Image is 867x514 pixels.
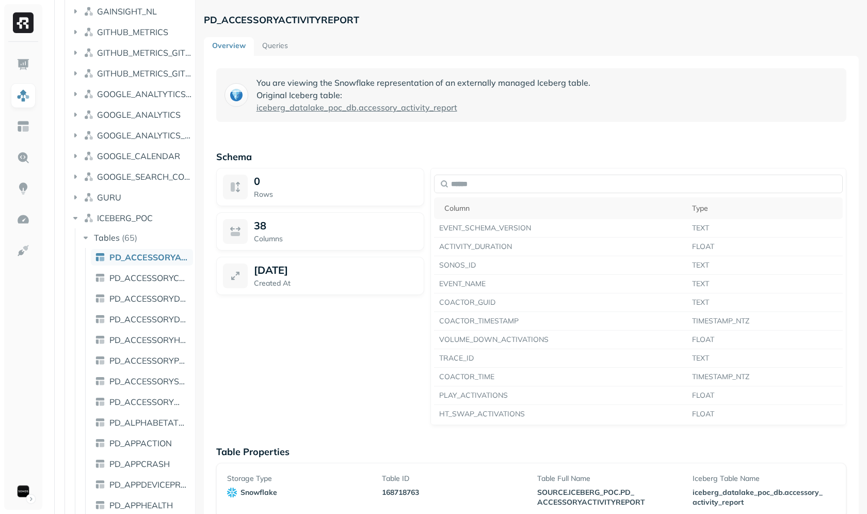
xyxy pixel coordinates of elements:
[91,414,193,431] a: PD_ALPHABETATESTDS
[109,438,172,448] span: PD_APPACTION
[619,488,620,497] span: .
[91,332,193,348] a: PD_ACCESSORYHEALTH
[718,497,722,507] span: _
[434,368,687,386] td: COACTOR_TIME
[70,210,192,226] button: ICEBERG_POC
[17,89,30,102] img: Assets
[17,151,30,164] img: Query Explorer
[95,293,105,304] img: table
[819,488,823,497] span: _
[254,37,296,56] a: Queries
[95,335,105,345] img: table
[91,394,193,410] a: PD_ACCESSORYWEARDETECTION
[95,417,105,428] img: table
[254,263,288,276] p: [DATE]
[97,48,192,58] span: GITHUB_METRICS_GITHUB
[434,405,687,424] td: HT_SWAP_ACTIVATIONS
[95,438,105,448] img: table
[84,213,94,223] img: namespace
[687,238,843,256] td: FLOAT
[216,446,846,458] p: Table Properties
[109,252,189,262] span: PD_ACCESSORYACTIVITYREPORT
[382,488,525,497] p: 168718763
[70,44,192,61] button: GITHUB_METRICS_GITHUB
[97,89,192,99] span: GOOGLE_ANALTYTICS_SUPPORT_SITE
[91,352,193,369] a: PD_ACCESSORYPLAYBACKTIME
[84,68,94,79] img: namespace
[254,175,260,188] p: 0
[70,3,192,20] button: GAINSIGHT_NL
[97,151,180,161] span: GOOGLE_CALENDAR
[91,290,193,307] a: PD_ACCESSORYDATAGAPREPORT
[204,14,359,26] p: PD_ACCESSORYACTIVITYREPORT
[109,355,189,366] span: PD_ACCESSORYPLAYBACKTIME
[84,48,94,58] img: namespace
[567,488,569,497] span: .
[693,497,718,507] span: activity
[84,110,94,120] img: namespace
[357,101,359,114] span: .
[537,474,680,484] p: Table Full Name
[693,474,836,484] p: Iceberg Table Name
[434,219,687,238] td: EVENT_SCHEMA_VERSION
[70,148,192,164] button: GOOGLE_CALENDAR
[109,479,189,490] span: PD_APPDEVICEPROXIMITY
[70,65,192,82] button: GITHUB_METRICS_GITHUB_SOURCE
[109,500,173,510] span: PD_APPHEALTH
[687,256,843,275] td: TEXT
[434,293,687,312] td: COACTOR_GUID
[359,101,457,114] span: accessory_activity_report
[687,275,843,293] td: TEXT
[97,27,168,37] span: GITHUB_METRICS
[91,373,193,390] a: PD_ACCESSORYSESSIONREPORT
[109,417,189,428] span: PD_ALPHABETATESTDS
[216,151,846,163] p: Schema
[434,331,687,349] td: VOLUME_DOWN_ACTIVATIONS
[256,76,590,114] p: You are viewing the Snowflake representation of an externally managed Iceberg table. Original Ice...
[600,488,603,497] span: _
[444,204,682,213] div: Column
[603,488,619,497] span: POC
[17,58,30,71] img: Dashboard
[434,238,687,256] td: ACTIVITY_DURATION
[256,101,590,114] a: iceberg_datalake_poc_db.accessory_activity_report
[687,386,843,405] td: FLOAT
[434,386,687,405] td: PLAY_ACTIVATIONS
[95,273,105,283] img: table
[754,488,758,497] span: _
[774,488,783,497] span: db
[204,37,254,56] a: Overview
[227,488,237,497] img: snowflake
[687,312,843,331] td: TIMESTAMP_NTZ
[687,368,843,386] td: TIMESTAMP_NTZ
[784,488,819,497] span: accessory
[97,192,121,203] span: GURU
[95,500,105,510] img: table
[84,6,94,17] img: namespace
[434,349,687,368] td: TRACE_ID
[620,488,631,497] span: PD
[97,6,157,17] span: GAINSIGHT_NL
[256,101,357,114] span: iceberg_datalake_poc_db
[109,397,189,407] span: PD_ACCESSORYWEARDETECTION
[109,335,189,345] span: PD_ACCESSORYHEALTH
[109,459,170,469] span: PD_APPCRASH
[687,219,843,238] td: TEXT
[84,89,94,99] img: namespace
[84,172,94,182] img: namespace
[91,456,193,472] a: PD_APPCRASH
[254,219,266,232] p: 38
[109,273,189,283] span: PD_ACCESSORYCONFIGREPORT
[687,349,843,368] td: TEXT
[70,127,192,144] button: GOOGLE_ANALYTICS_SUPPORT_SITE
[227,474,370,484] p: Storage Type
[631,488,634,497] span: _
[434,256,687,275] td: SONOS_ID
[434,312,687,331] td: COACTOR_TIMESTAMP
[723,488,754,497] span: datalake
[84,130,94,141] img: namespace
[13,12,34,33] img: Ryft
[95,397,105,407] img: table
[693,488,719,497] span: iceberg
[783,488,784,497] span: .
